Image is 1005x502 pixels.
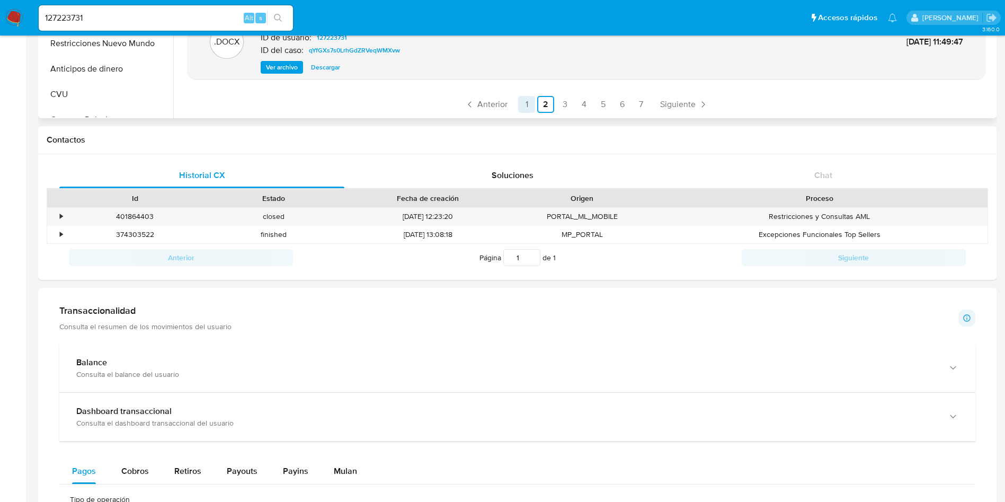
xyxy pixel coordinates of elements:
button: Anterior [69,249,293,266]
span: Alt [245,13,253,23]
a: Ir a la página 3 [556,96,573,113]
div: Origen [520,193,644,204]
a: Siguiente [656,96,713,113]
button: Anticipos de dinero [41,56,173,82]
span: Descargar [311,62,340,73]
span: Siguiente [660,100,696,109]
a: Anterior [460,96,512,113]
div: Proceso [659,193,980,204]
p: ID de usuario: [261,32,312,43]
button: CVU [41,82,173,107]
span: 1 [553,252,556,263]
button: Cruces y Relaciones [41,107,173,133]
div: 401864403 [66,208,204,225]
p: ID del caso: [261,45,304,56]
div: Restricciones y Consultas AML [652,208,988,225]
span: Ver archivo [266,62,298,73]
span: Anterior [477,100,508,109]
nav: Paginación [188,96,985,113]
span: Historial CX [179,169,225,181]
span: qYfGXs7s0LrhGdZRVeqWMXvw [309,44,400,57]
a: Ir a la página 1 [518,96,535,113]
span: Página de [479,249,556,266]
div: • [60,212,63,222]
span: Accesos rápidos [818,12,877,23]
p: .DOCX [214,36,239,48]
div: PORTAL_ML_MOBILE [513,208,652,225]
div: Id [73,193,197,204]
div: [DATE] 13:08:18 [343,226,513,243]
input: Buscar usuario o caso... [39,11,293,25]
a: Salir [986,12,997,23]
button: Siguiente [742,249,966,266]
a: Ir a la página 5 [594,96,611,113]
a: Ir a la página 2 [537,96,554,113]
a: qYfGXs7s0LrhGdZRVeqWMXvw [305,44,404,57]
h1: Contactos [47,135,988,145]
a: Ir a la página 4 [575,96,592,113]
div: Excepciones Funcionales Top Sellers [652,226,988,243]
div: • [60,230,63,240]
span: [DATE] 11:49:47 [906,36,963,48]
button: search-icon [267,11,289,25]
div: finished [204,226,343,243]
div: Fecha de creación [351,193,505,204]
button: Ver archivo [261,61,303,74]
a: Ir a la página 6 [613,96,630,113]
a: 127223731 [313,31,351,44]
span: Soluciones [492,169,533,181]
button: Restricciones Nuevo Mundo [41,31,173,56]
span: 3.160.0 [982,25,1000,33]
span: 127223731 [317,31,347,44]
a: Ir a la página 7 [633,96,650,113]
div: [DATE] 12:23:20 [343,208,513,225]
p: rocio.garcia@mercadolibre.com [922,13,982,23]
a: Notificaciones [888,13,897,22]
span: s [259,13,262,23]
span: Chat [814,169,832,181]
button: Descargar [306,61,345,74]
div: 374303522 [66,226,204,243]
div: Estado [212,193,336,204]
div: MP_PORTAL [513,226,652,243]
div: closed [204,208,343,225]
